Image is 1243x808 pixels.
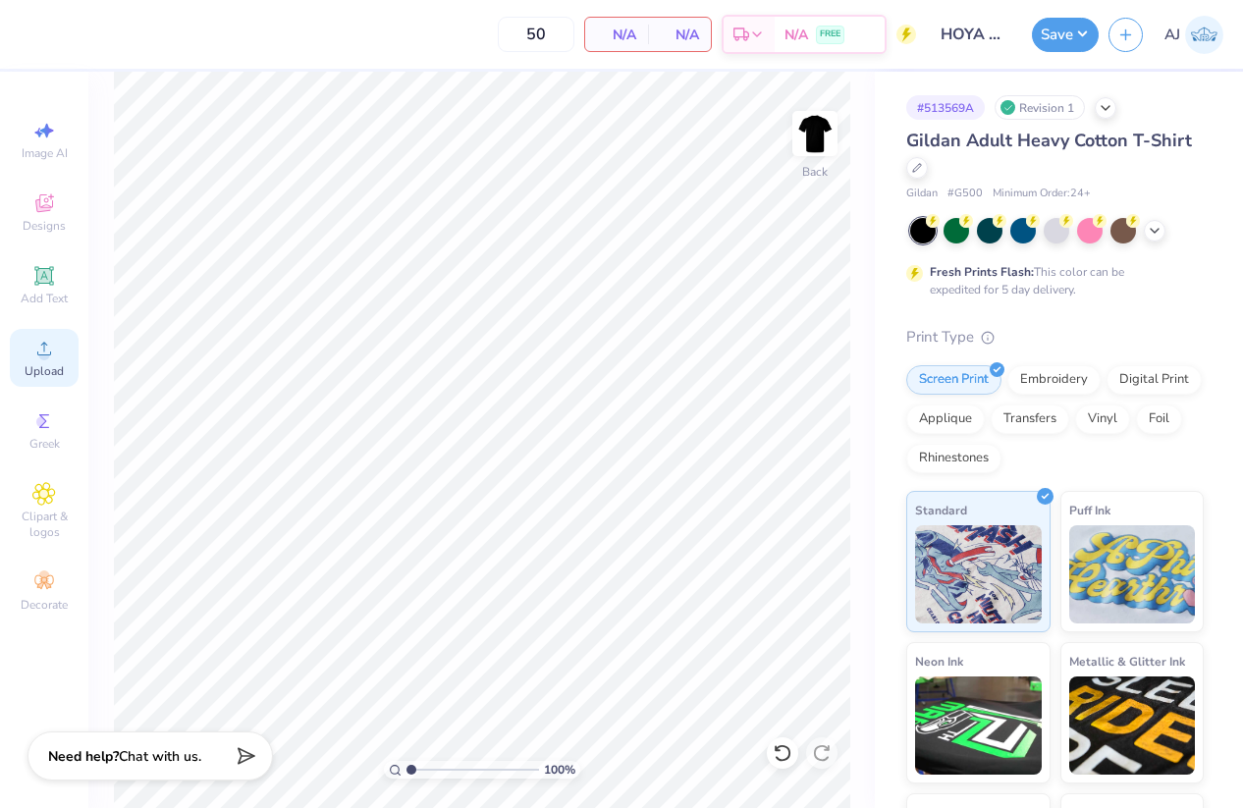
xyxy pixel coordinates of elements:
div: Rhinestones [906,444,1001,473]
span: Chat with us. [119,747,201,766]
span: Clipart & logos [10,509,79,540]
span: Greek [29,436,60,452]
span: N/A [597,25,636,45]
button: Save [1032,18,1099,52]
span: Decorate [21,597,68,613]
div: Transfers [991,404,1069,434]
div: This color can be expedited for 5 day delivery. [930,263,1171,298]
div: Digital Print [1107,365,1202,395]
strong: Fresh Prints Flash: [930,264,1034,280]
span: Add Text [21,291,68,306]
img: Puff Ink [1069,525,1196,623]
strong: Need help? [48,747,119,766]
span: N/A [660,25,699,45]
div: # 513569A [906,95,985,120]
span: Minimum Order: 24 + [993,186,1091,202]
span: Standard [915,500,967,520]
a: AJ [1164,16,1223,54]
span: Gildan [906,186,938,202]
span: # G500 [947,186,983,202]
span: Metallic & Glitter Ink [1069,651,1185,672]
div: Applique [906,404,985,434]
div: Back [802,163,828,181]
img: Standard [915,525,1042,623]
span: FREE [820,27,840,41]
img: Neon Ink [915,676,1042,775]
img: Armiel John Calzada [1185,16,1223,54]
span: AJ [1164,24,1180,46]
img: Metallic & Glitter Ink [1069,676,1196,775]
span: Neon Ink [915,651,963,672]
input: Untitled Design [926,15,1022,54]
div: Vinyl [1075,404,1130,434]
span: Puff Ink [1069,500,1110,520]
span: Designs [23,218,66,234]
img: Back [795,114,835,153]
span: Image AI [22,145,68,161]
span: Upload [25,363,64,379]
input: – – [498,17,574,52]
span: Gildan Adult Heavy Cotton T-Shirt [906,129,1192,152]
div: Screen Print [906,365,1001,395]
span: 100 % [544,761,575,779]
div: Revision 1 [995,95,1085,120]
div: Foil [1136,404,1182,434]
div: Embroidery [1007,365,1101,395]
span: N/A [784,25,808,45]
div: Print Type [906,326,1204,349]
